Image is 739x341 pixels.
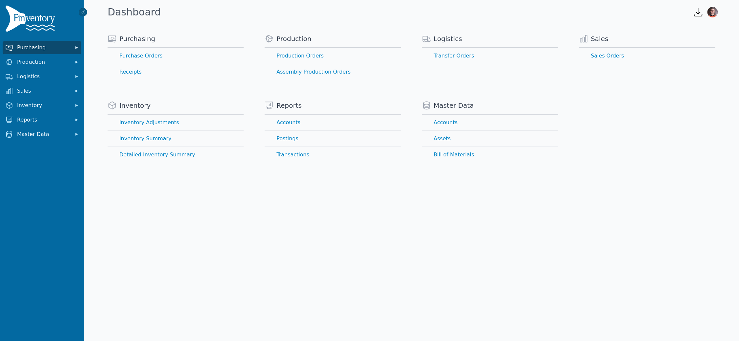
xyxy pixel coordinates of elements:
span: Sales [591,34,608,43]
span: Production [277,34,311,43]
a: Production Orders [265,48,401,64]
button: Purchasing [3,41,81,54]
span: Master Data [17,130,70,138]
span: Reports [17,116,70,124]
button: Inventory [3,99,81,112]
a: Inventory Adjustments [108,115,244,130]
a: Accounts [422,115,558,130]
button: Production [3,56,81,69]
a: Postings [265,131,401,147]
span: Production [17,58,70,66]
a: Bill of Materials [422,147,558,163]
a: Assets [422,131,558,147]
span: Logistics [434,34,462,43]
a: Inventory Summary [108,131,244,147]
span: Purchasing [119,34,155,43]
a: Detailed Inventory Summary [108,147,244,163]
a: Accounts [265,115,401,130]
span: Purchasing [17,44,70,52]
button: Master Data [3,128,81,141]
span: Inventory [17,102,70,109]
img: Finventory [5,5,58,34]
a: Purchase Orders [108,48,244,64]
span: Sales [17,87,70,95]
button: Logistics [3,70,81,83]
span: Reports [277,101,302,110]
a: Receipts [108,64,244,80]
h1: Dashboard [108,6,161,18]
a: Assembly Production Orders [265,64,401,80]
a: Transfer Orders [422,48,558,64]
span: Master Data [434,101,474,110]
button: Sales [3,84,81,98]
button: Reports [3,113,81,126]
a: Sales Orders [579,48,715,64]
a: Transactions [265,147,401,163]
span: Logistics [17,73,70,80]
span: Inventory [119,101,151,110]
img: Nathaniel Brooks [708,7,718,17]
